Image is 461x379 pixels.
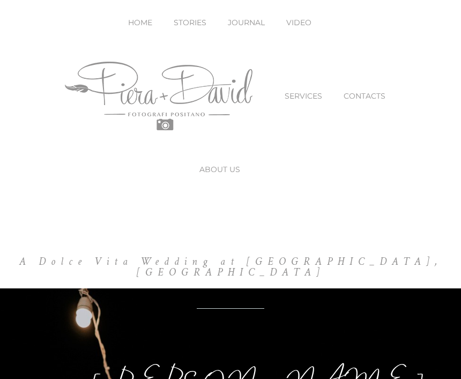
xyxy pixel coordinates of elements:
[285,92,322,100] span: SERVICES
[174,19,206,26] span: STORIES
[285,73,322,118] a: SERVICES
[65,62,252,130] img: Piera Plus David Photography Positano Logo
[128,19,152,26] span: HOME
[344,92,385,100] span: CONTACTS
[344,73,385,118] a: CONTACTS
[199,166,240,173] span: ABOUT US
[286,19,311,26] span: VIDEO
[199,147,240,192] a: ABOUT US
[228,19,265,26] span: JOURNAL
